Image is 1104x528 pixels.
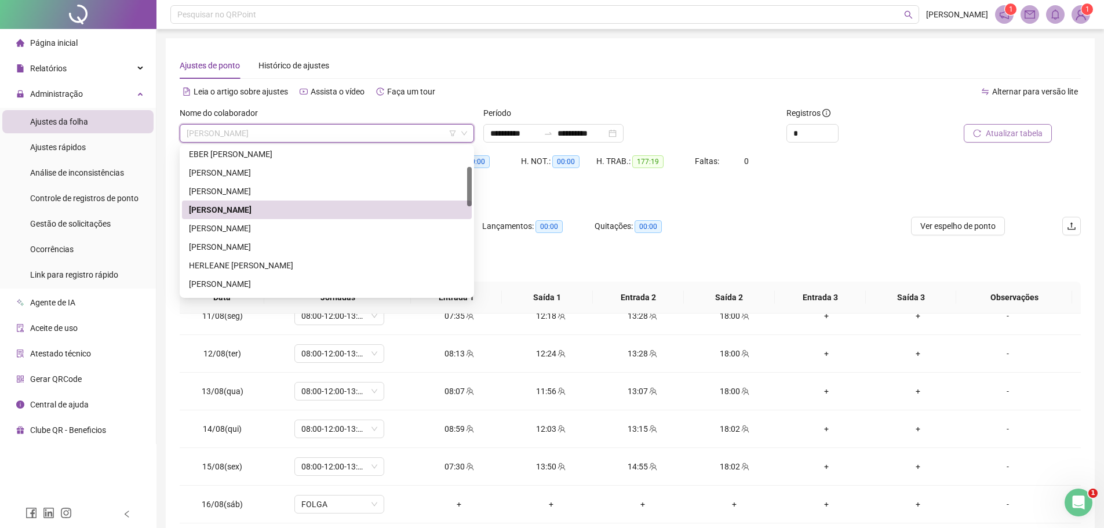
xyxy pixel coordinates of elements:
[964,124,1052,143] button: Atualizar tabela
[30,374,82,384] span: Gerar QRCode
[465,387,474,395] span: team
[194,87,288,96] span: Leia o artigo sobre ajustes
[30,64,67,73] span: Relatórios
[956,282,1072,314] th: Observações
[301,345,377,362] span: 08:00-12:00-13:12-18:00
[1088,489,1098,498] span: 1
[514,498,587,511] div: +
[775,282,866,314] th: Entrada 3
[16,375,24,383] span: qrcode
[648,425,657,433] span: team
[1067,221,1076,231] span: upload
[698,385,771,398] div: 18:00
[16,349,24,358] span: solution
[881,309,954,322] div: +
[881,460,954,473] div: +
[698,309,771,322] div: 18:00
[301,496,377,513] span: FOLGA
[740,349,749,358] span: team
[740,312,749,320] span: team
[648,387,657,395] span: team
[926,8,988,21] span: [PERSON_NAME]
[16,64,24,72] span: file
[502,282,593,314] th: Saída 1
[881,498,954,511] div: +
[461,130,468,137] span: down
[465,463,474,471] span: team
[514,460,587,473] div: 13:50
[514,347,587,360] div: 12:24
[449,130,456,137] span: filter
[202,387,243,396] span: 13/08(qua)
[790,347,863,360] div: +
[16,426,24,434] span: gift
[16,39,24,47] span: home
[376,88,384,96] span: history
[606,498,679,511] div: +
[1009,5,1013,13] span: 1
[483,107,519,119] label: Período
[465,312,474,320] span: team
[974,309,1042,322] div: -
[965,291,1063,304] span: Observações
[30,117,88,126] span: Ajustes da folha
[606,460,679,473] div: 14:55
[881,347,954,360] div: +
[30,168,124,177] span: Análise de inconsistências
[740,463,749,471] span: team
[790,460,863,473] div: +
[986,127,1043,140] span: Atualizar tabela
[300,88,308,96] span: youtube
[973,129,981,137] span: reload
[904,10,913,19] span: search
[1025,9,1035,20] span: mail
[465,425,474,433] span: team
[556,425,566,433] span: team
[462,155,490,168] span: 00:00
[556,312,566,320] span: team
[446,155,521,168] div: HE 3:
[258,61,329,70] span: Histórico de ajustes
[301,307,377,325] span: 08:00-12:00-13:12-18:00
[30,349,91,358] span: Atestado técnico
[595,220,707,233] div: Quitações:
[648,312,657,320] span: team
[422,423,495,435] div: 08:59
[822,109,830,117] span: info-circle
[648,349,657,358] span: team
[180,61,240,70] span: Ajustes de ponto
[790,423,863,435] div: +
[301,458,377,475] span: 08:00-12:00-13:12-18:00
[740,387,749,395] span: team
[999,9,1010,20] span: notification
[30,143,86,152] span: Ajustes rápidos
[203,349,241,358] span: 12/08(ter)
[30,400,89,409] span: Central de ajuda
[556,387,566,395] span: team
[60,507,72,519] span: instagram
[744,156,749,166] span: 0
[606,347,679,360] div: 13:28
[1065,489,1092,516] iframe: Intercom live chat
[202,462,242,471] span: 15/08(sex)
[635,220,662,233] span: 00:00
[16,90,24,98] span: lock
[786,107,830,119] span: Registros
[992,87,1078,96] span: Alternar para versão lite
[422,385,495,398] div: 08:07
[684,282,775,314] th: Saída 2
[1005,3,1016,15] sup: 1
[422,498,495,511] div: +
[881,385,954,398] div: +
[790,309,863,322] div: +
[30,89,83,99] span: Administração
[790,498,863,511] div: +
[301,383,377,400] span: 08:00-12:00-13:12-18:00
[465,349,474,358] span: team
[920,220,996,232] span: Ver espelho de ponto
[544,129,553,138] span: to
[606,385,679,398] div: 13:07
[123,510,131,518] span: left
[180,107,265,119] label: Nome do colaborador
[514,385,587,398] div: 11:56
